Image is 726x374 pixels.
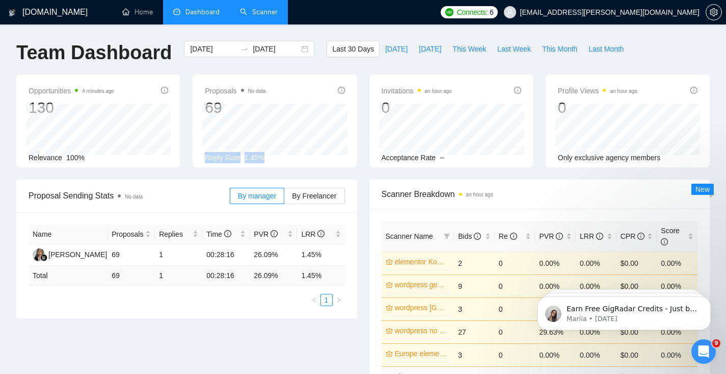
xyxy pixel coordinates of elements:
input: End date [253,43,299,55]
span: info-circle [271,230,278,237]
button: [DATE] [413,41,447,57]
span: Connects: [457,7,488,18]
button: setting [706,4,722,20]
td: 0 [495,252,535,275]
td: 69 [107,244,155,266]
span: info-circle [661,238,668,245]
td: 3 [454,297,495,320]
td: 9 [454,275,495,297]
span: info-circle [474,233,481,240]
span: Scanner Breakdown [382,188,698,201]
td: 0 [495,343,535,366]
td: 00:28:16 [202,266,250,286]
time: an hour ago [466,192,493,197]
span: user [506,9,514,16]
td: 0.00% [657,343,697,366]
span: CPR [621,232,644,240]
a: searchScanner [240,8,278,16]
button: right [333,294,345,306]
span: filter [442,229,452,244]
time: 4 minutes ago [82,88,114,94]
span: info-circle [556,233,563,240]
button: Last Month [583,41,629,57]
span: Acceptance Rate [382,154,436,162]
span: PVR [539,232,563,240]
input: Start date [190,43,236,55]
th: Name [29,225,107,244]
td: $0.00 [616,252,657,275]
span: info-circle [596,233,603,240]
span: crown [386,327,393,334]
span: info-circle [690,87,697,94]
td: 0.00% [657,252,697,275]
span: [DATE] [419,43,441,55]
span: No data [248,88,266,94]
span: Profile Views [558,85,637,97]
iframe: Intercom live chat [691,339,716,364]
td: 0 [495,275,535,297]
div: 130 [29,98,114,117]
span: By manager [238,192,276,200]
span: LRR [580,232,603,240]
td: 0.00% [535,252,576,275]
button: This Week [447,41,492,57]
span: crown [386,304,393,311]
span: Bids [458,232,481,240]
span: Opportunities [29,85,114,97]
span: Proposals [205,85,265,97]
span: Last 30 Days [332,43,374,55]
a: wordpress general strict budget [395,279,448,290]
a: elementor Komel [395,256,448,267]
td: 1 [155,266,202,286]
td: 00:28:16 [202,244,250,266]
span: 9 [712,339,720,347]
div: 0 [382,98,452,117]
img: gigradar-bm.png [40,254,47,261]
span: 6 [490,7,494,18]
span: No data [125,194,143,200]
td: $0.00 [616,343,657,366]
span: Re [499,232,517,240]
td: 69 [107,266,155,286]
span: Last Month [588,43,624,55]
li: 1 [320,294,333,306]
h1: Team Dashboard [16,41,172,65]
span: setting [706,8,721,16]
span: to [240,45,249,53]
button: left [308,294,320,306]
td: 0.00% [576,343,616,366]
button: This Month [536,41,583,57]
span: Proposals [112,229,143,240]
div: 69 [205,98,265,117]
span: This Week [452,43,486,55]
span: right [336,297,342,303]
img: GA [33,248,45,261]
span: info-circle [514,87,521,94]
td: 2 [454,252,495,275]
td: 1 [155,244,202,266]
span: info-circle [510,233,517,240]
span: Only exclusive agency members [558,154,661,162]
span: crown [386,350,393,357]
a: wordpress [GEOGRAPHIC_DATA] [395,302,448,313]
span: Replies [159,229,191,240]
td: 1.45 % [297,266,344,286]
span: info-circle [224,230,231,237]
span: Relevance [29,154,62,162]
th: Proposals [107,225,155,244]
a: GA[PERSON_NAME] [33,250,107,258]
li: Next Page [333,294,345,306]
td: 1.45% [297,244,344,266]
td: 0 [495,297,535,320]
td: 26.09 % [250,266,297,286]
td: 0.00% [535,343,576,366]
span: dashboard [173,8,180,15]
span: 1.45% [245,154,265,162]
span: info-circle [161,87,168,94]
span: New [695,185,710,193]
time: an hour ago [425,88,452,94]
span: LRR [301,230,325,238]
